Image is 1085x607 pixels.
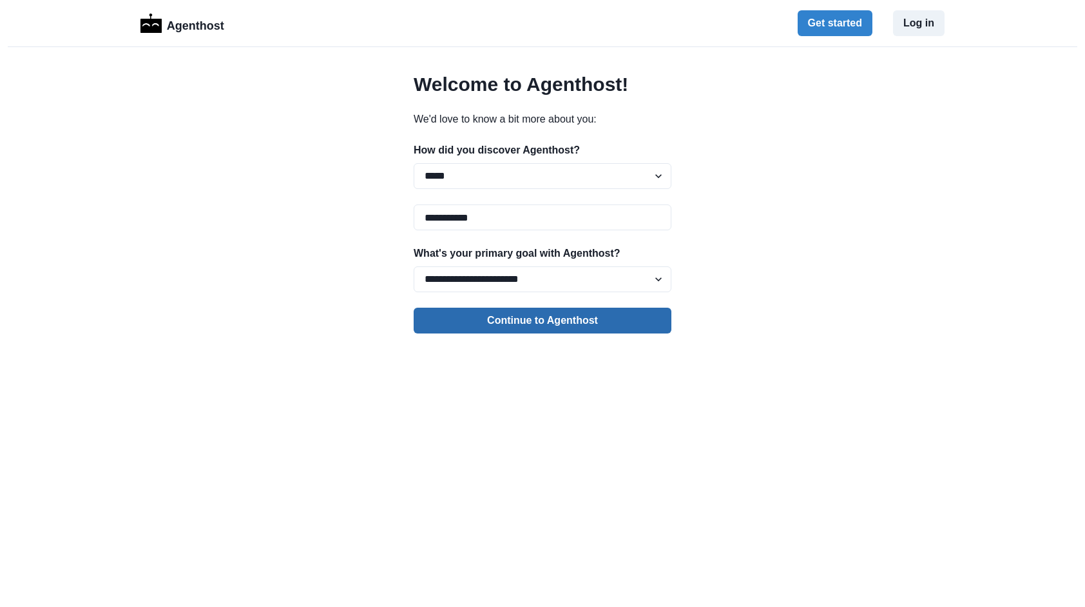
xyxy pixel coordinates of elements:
[414,246,671,261] p: What's your primary goal with Agenthost?
[414,73,671,96] h2: Welcome to Agenthost!
[414,308,671,333] button: Continue to Agenthost
[140,12,224,35] a: LogoAgenthost
[414,112,671,127] p: We'd love to know a bit more about you:
[167,12,224,35] p: Agenthost
[414,143,671,158] p: How did you discover Agenthost?
[798,10,872,36] button: Get started
[140,14,162,33] img: Logo
[893,10,945,36] button: Log in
